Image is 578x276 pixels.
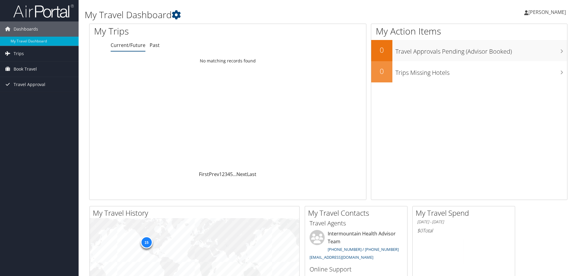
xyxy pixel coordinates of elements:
[14,46,24,61] span: Trips
[417,219,510,225] h6: [DATE] - [DATE]
[395,65,567,77] h3: Trips Missing Hotels
[14,22,38,37] span: Dashboards
[150,42,160,48] a: Past
[13,4,74,18] img: airportal-logo.png
[524,3,572,21] a: [PERSON_NAME]
[93,208,299,218] h2: My Travel History
[371,25,567,38] h1: My Action Items
[416,208,515,218] h2: My Travel Spend
[225,171,227,178] a: 3
[310,254,373,260] a: [EMAIL_ADDRESS][DOMAIN_NAME]
[219,171,222,178] a: 1
[417,227,510,234] h6: Total
[14,62,37,77] span: Book Travel
[14,77,45,92] span: Travel Approval
[85,8,410,21] h1: My Travel Dashboard
[371,66,392,76] h2: 0
[140,236,152,248] div: 15
[199,171,209,178] a: First
[227,171,230,178] a: 4
[307,230,406,262] li: Intermountain Health Advisor Team
[328,247,399,252] a: [PHONE_NUMBER] / [PHONE_NUMBER]
[230,171,233,178] a: 5
[308,208,407,218] h2: My Travel Contacts
[89,55,366,66] td: No matching records found
[371,61,567,82] a: 0Trips Missing Hotels
[310,265,403,274] h3: Online Support
[371,40,567,61] a: 0Travel Approvals Pending (Advisor Booked)
[395,44,567,56] h3: Travel Approvals Pending (Advisor Booked)
[310,219,403,228] h3: Travel Agents
[236,171,247,178] a: Next
[417,227,423,234] span: $0
[222,171,225,178] a: 2
[94,25,246,38] h1: My Trips
[528,9,566,15] span: [PERSON_NAME]
[233,171,236,178] span: …
[111,42,145,48] a: Current/Future
[247,171,256,178] a: Last
[209,171,219,178] a: Prev
[371,45,392,55] h2: 0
